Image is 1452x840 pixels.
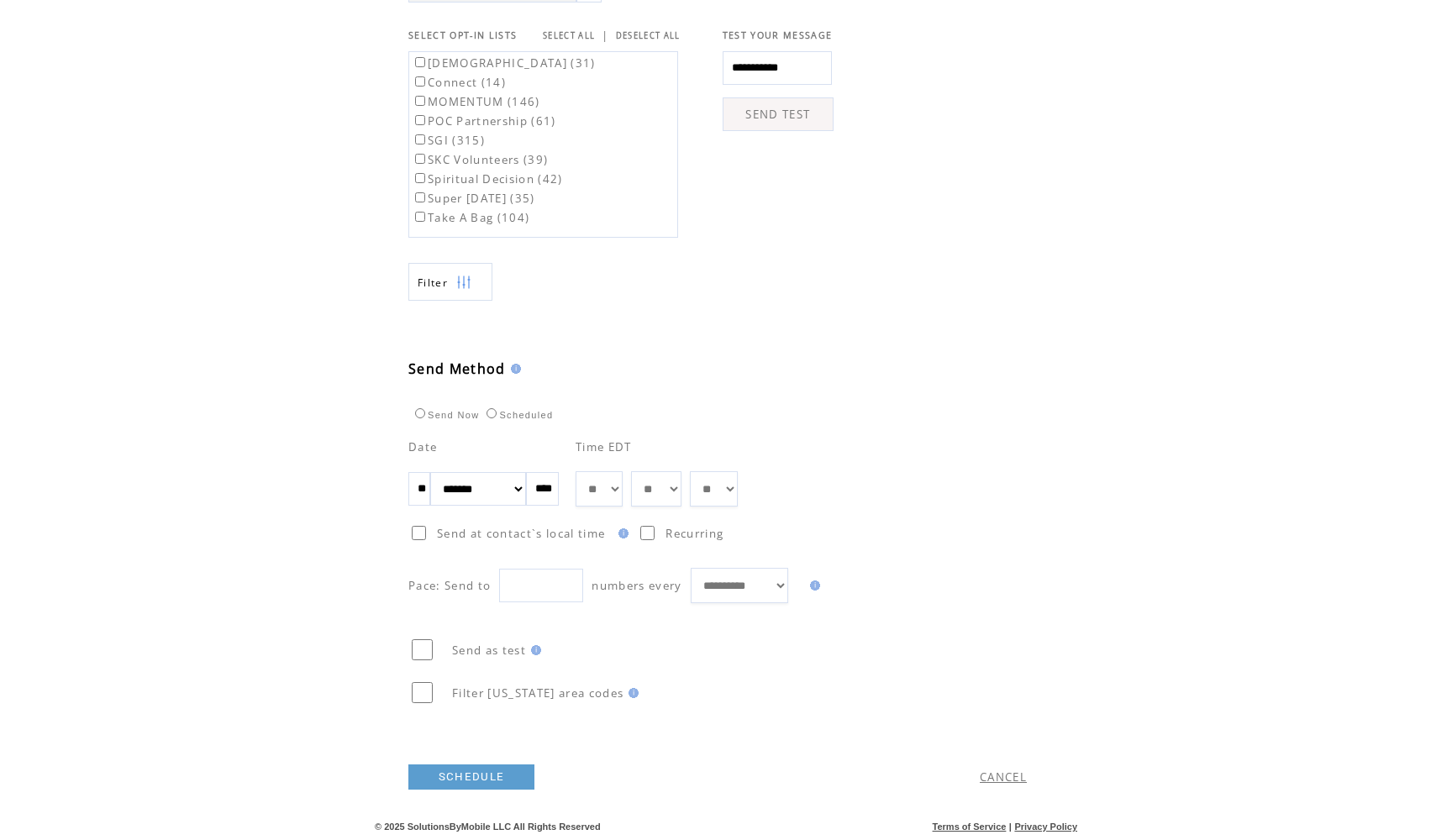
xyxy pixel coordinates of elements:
[1014,822,1077,832] a: Privacy Policy
[415,173,425,183] input: Spiritual Decision (42)
[408,578,491,593] span: Pace: Send to
[411,410,479,420] label: Send Now
[408,764,534,790] a: SCHEDULE
[623,688,639,698] img: help.gif
[933,822,1007,832] a: Terms of Service
[452,643,526,658] span: Send as test
[723,29,833,41] span: TEST YOUR MESSAGE
[408,263,492,301] a: Filter
[415,115,425,125] input: POC Partnership (61)
[415,154,425,164] input: SKC Volunteers (39)
[415,134,425,144] input: SGI (315)
[1009,822,1012,832] span: |
[613,528,629,538] img: help.gif
[592,578,681,593] span: numbers every
[437,526,605,541] span: Send at contact`s local time
[543,30,595,41] a: SELECT ALL
[487,408,497,418] input: Scheduled
[526,645,541,655] img: help.gif
[415,76,425,87] input: Connect (14)
[408,360,506,378] span: Send Method
[412,191,535,206] label: Super [DATE] (35)
[412,210,529,225] label: Take A Bag (104)
[375,822,601,832] span: © 2025 SolutionsByMobile LLC All Rights Reserved
[408,439,437,454] span: Date
[412,171,563,186] label: Spiritual Decision (42)
[415,192,425,202] input: Super [DATE] (35)
[723,97,834,131] a: SEND TEST
[665,526,723,541] span: Recurring
[602,28,608,43] span: |
[412,94,540,109] label: MOMENTUM (146)
[576,439,632,454] span: Time EDT
[506,364,521,374] img: help.gif
[412,55,596,71] label: [DEMOGRAPHIC_DATA] (31)
[482,410,553,420] label: Scheduled
[452,685,623,701] span: Filter [US_STATE] area codes
[412,133,485,148] label: SGI (315)
[415,408,425,418] input: Send Now
[980,769,1027,785] a: CANCEL
[415,212,425,222] input: Take A Bag (104)
[616,30,681,41] a: DESELECT ALL
[412,152,548,167] label: SKC Volunteers (39)
[412,113,556,129] label: POC Partnership (61)
[418,276,448,290] span: Show filters
[408,29,517,41] span: SELECT OPT-IN LISTS
[805,580,820,591] img: help.gif
[412,75,506,90] label: Connect (14)
[456,264,471,302] img: filters.png
[415,57,425,67] input: [DEMOGRAPHIC_DATA] (31)
[415,96,425,106] input: MOMENTUM (146)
